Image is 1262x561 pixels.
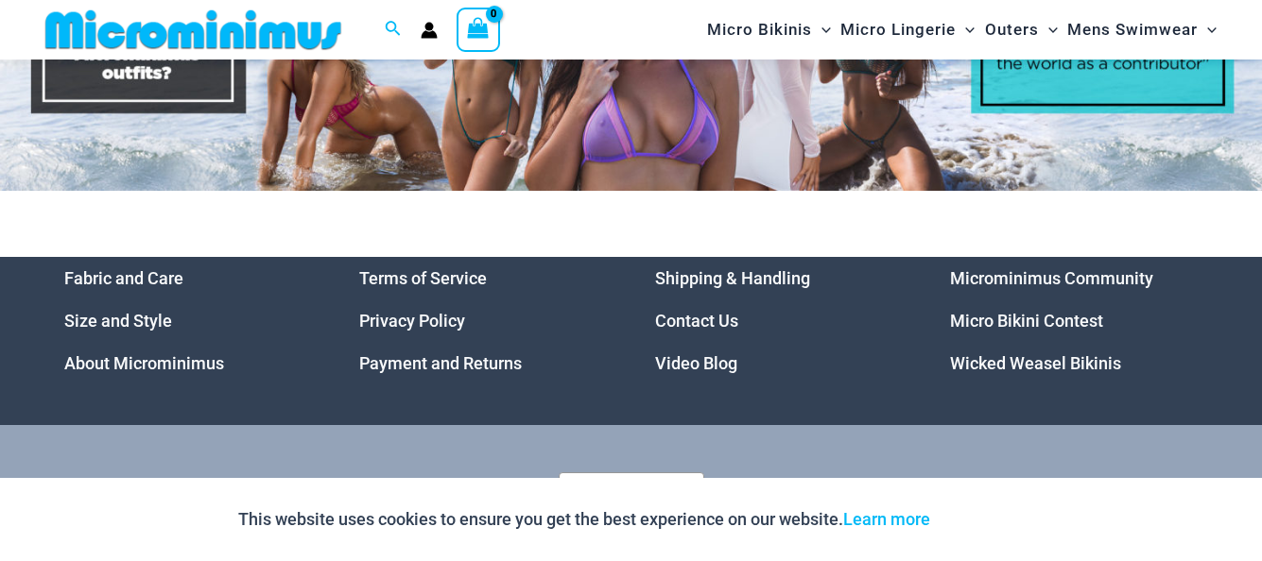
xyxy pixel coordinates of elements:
a: Size and Style [64,311,172,331]
nav: Menu [359,257,608,384]
a: Video Blog [655,353,737,373]
a: Wicked Weasel Bikinis [950,353,1121,373]
a: Shipping & Handling [655,268,810,288]
nav: Menu [950,257,1199,384]
span: Mens Swimwear [1067,6,1198,54]
a: Micro BikinisMenu ToggleMenu Toggle [702,6,836,54]
aside: Footer Widget 3 [655,257,904,384]
span: Menu Toggle [956,6,975,54]
a: View Shopping Cart, empty [457,8,500,51]
nav: Menu [64,257,313,384]
aside: Footer Widget 2 [359,257,608,384]
a: Contact Us [655,311,738,331]
a: Account icon link [421,22,438,39]
span: Menu Toggle [1039,6,1058,54]
a: Micro Bikini Contest [950,311,1103,331]
a: Micro LingerieMenu ToggleMenu Toggle [836,6,979,54]
a: Learn more [843,509,930,529]
a: Payment and Returns [359,353,522,373]
aside: Footer Widget 1 [64,257,313,384]
a: Terms of Service [359,268,487,288]
a: Mens SwimwearMenu ToggleMenu Toggle [1063,6,1221,54]
button: Accept [944,497,1025,542]
span: Menu Toggle [812,6,831,54]
a: About Microminimus [64,353,224,373]
a: Search icon link [385,18,402,42]
a: Fabric and Care [64,268,183,288]
span: Micro Lingerie [840,6,956,54]
a: Privacy Policy [359,311,465,331]
nav: Menu [655,257,904,384]
a: Microminimus Community [950,268,1153,288]
span: Menu Toggle [1198,6,1217,54]
p: This website uses cookies to ensure you get the best experience on our website. [238,505,930,534]
span: Micro Bikinis [707,6,812,54]
aside: Footer Widget 4 [950,257,1199,384]
img: MM SHOP LOGO FLAT [38,8,349,51]
nav: Site Navigation [700,3,1224,57]
span: Outers [985,6,1039,54]
a: OutersMenu ToggleMenu Toggle [980,6,1063,54]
